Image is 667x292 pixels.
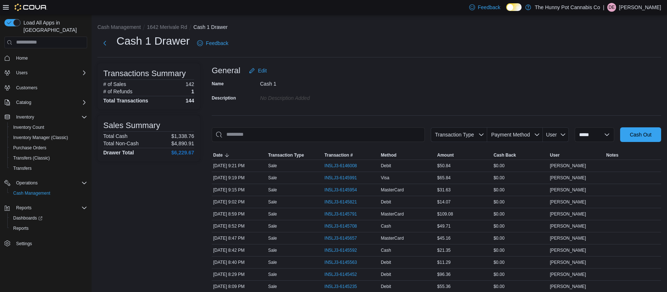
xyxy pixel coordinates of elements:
span: Debit [381,163,391,169]
div: $0.00 [492,222,548,231]
button: Cash Management [7,188,90,198]
span: $49.71 [437,223,451,229]
h6: # of Refunds [103,89,132,94]
span: IN5LJ3-6145563 [325,259,357,265]
span: [PERSON_NAME] [550,175,586,181]
span: $109.08 [437,211,453,217]
p: $4,890.91 [171,141,194,146]
div: [DATE] 8:29 PM [212,270,267,279]
p: Sale [268,272,277,277]
span: Users [16,70,27,76]
span: $11.29 [437,259,451,265]
button: Inventory Count [7,122,90,132]
button: Cash Management [97,24,141,30]
label: Description [212,95,236,101]
span: IN5LJ3-6145821 [325,199,357,205]
span: Debit [381,199,391,205]
span: $65.84 [437,175,451,181]
div: Dakota Elliott [607,3,616,12]
span: Inventory [13,113,87,121]
h3: Sales Summary [103,121,160,130]
span: Date [213,152,223,158]
div: $0.00 [492,210,548,218]
span: Transaction Type [435,132,474,138]
button: Transfers [7,163,90,173]
span: Purchase Orders [10,143,87,152]
a: Purchase Orders [10,143,49,152]
button: Transaction Type [267,151,323,160]
button: IN5LJ3-6145235 [325,282,364,291]
div: Cash 1 [260,78,358,87]
span: Notes [606,152,618,158]
span: $50.84 [437,163,451,169]
h4: Drawer Total [103,150,134,156]
nav: Complex example [4,50,87,268]
p: Sale [268,284,277,289]
span: IN5LJ3-6145657 [325,235,357,241]
a: Inventory Count [10,123,47,132]
button: Reports [7,223,90,233]
span: [PERSON_NAME] [550,223,586,229]
div: [DATE] 8:47 PM [212,234,267,243]
span: Settings [16,241,32,247]
span: [PERSON_NAME] [550,247,586,253]
div: [DATE] 8:52 PM [212,222,267,231]
button: Amount [436,151,492,160]
p: 142 [186,81,194,87]
span: Home [13,53,87,63]
span: Amount [437,152,454,158]
span: Operations [16,180,38,186]
div: [DATE] 9:21 PM [212,161,267,170]
button: Reports [1,203,90,213]
span: Reports [16,205,32,211]
button: Notes [605,151,661,160]
span: Transfers [13,165,32,171]
span: Inventory [16,114,34,120]
div: $0.00 [492,198,548,206]
a: Home [13,54,31,63]
span: Customers [16,85,37,91]
button: Operations [13,179,41,187]
button: Catalog [13,98,34,107]
a: Feedback [194,36,231,50]
div: [DATE] 8:59 PM [212,210,267,218]
button: Cash 1 Drawer [193,24,227,30]
span: Transfers (Classic) [10,154,87,162]
span: MasterCard [381,211,404,217]
p: The Hunny Pot Cannabis Co [535,3,600,12]
span: [PERSON_NAME] [550,284,586,289]
span: Feedback [478,4,500,11]
span: [PERSON_NAME] [550,235,586,241]
button: Inventory [13,113,37,121]
input: This is a search bar. As you type, the results lower in the page will automatically filter. [212,127,425,142]
span: MasterCard [381,187,404,193]
div: [DATE] 9:19 PM [212,173,267,182]
span: IN5LJ3-6145991 [325,175,357,181]
span: IN5LJ3-6145708 [325,223,357,229]
span: Home [16,55,28,61]
span: Transaction Type [268,152,304,158]
span: Transfers [10,164,87,173]
button: 1642 Merivale Rd [147,24,187,30]
button: Payment Method [487,127,543,142]
button: Users [13,68,30,77]
div: $0.00 [492,234,548,243]
button: Transaction # [323,151,379,160]
div: [DATE] 8:42 PM [212,246,267,255]
div: $0.00 [492,282,548,291]
span: Cash Out [630,131,651,138]
span: IN5LJ3-6145452 [325,272,357,277]
h6: # of Sales [103,81,126,87]
span: Catalog [13,98,87,107]
button: Inventory Manager (Classic) [7,132,90,143]
span: Cash Back [493,152,516,158]
span: Transfers (Classic) [13,155,50,161]
span: Reports [13,225,29,231]
button: Next [97,36,112,50]
div: [DATE] 9:15 PM [212,186,267,194]
span: Dashboards [10,214,87,222]
span: DE [609,3,615,12]
button: IN5LJ3-6146008 [325,161,364,170]
span: IN5LJ3-6145235 [325,284,357,289]
div: $0.00 [492,246,548,255]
